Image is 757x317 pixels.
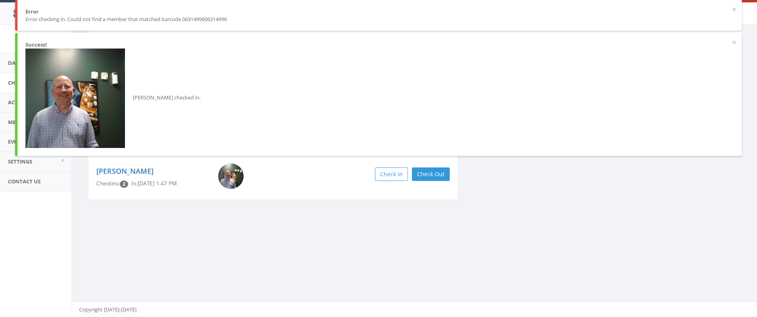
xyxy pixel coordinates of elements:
img: Wadw_Hubbard.png [218,163,244,189]
span: Contact Us [8,178,41,185]
span: In: [DATE] 1:47 PM [131,180,177,187]
span: Virgin Cigars [17,32,55,39]
button: Check Out [412,167,450,181]
span: Members [8,119,33,126]
button: Check in [375,167,408,181]
a: [PERSON_NAME] [96,166,154,176]
div: Error checking in. Could not find a member that matched barcode 0631499606314996 [25,16,734,23]
img: speedin_logo.png [9,6,59,21]
button: × [732,39,736,47]
div: Success! [25,41,734,49]
div: Error [25,8,734,16]
button: × [732,6,736,14]
span: Events [8,138,27,145]
img: Wadw_Hubbard.png [25,49,125,148]
span: Checkins: [96,180,120,187]
span: Checkin count [120,181,128,188]
span: Settings [8,158,32,165]
div: [PERSON_NAME] checked in. [25,49,734,148]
